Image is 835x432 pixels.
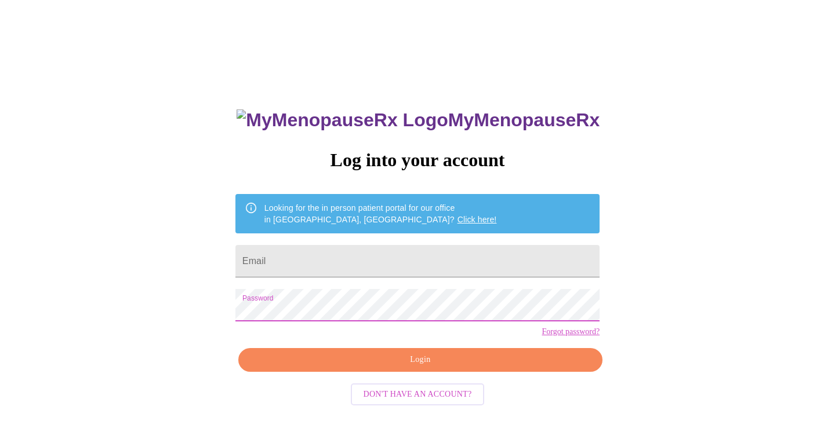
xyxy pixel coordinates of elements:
[351,383,485,406] button: Don't have an account?
[237,109,448,131] img: MyMenopauseRx Logo
[458,215,497,224] a: Click here!
[264,197,497,230] div: Looking for the in person patient portal for our office in [GEOGRAPHIC_DATA], [GEOGRAPHIC_DATA]?
[364,387,472,402] span: Don't have an account?
[542,327,600,336] a: Forgot password?
[235,149,600,171] h3: Log into your account
[238,348,602,372] button: Login
[348,389,488,398] a: Don't have an account?
[237,109,600,131] h3: MyMenopauseRx
[252,353,589,367] span: Login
